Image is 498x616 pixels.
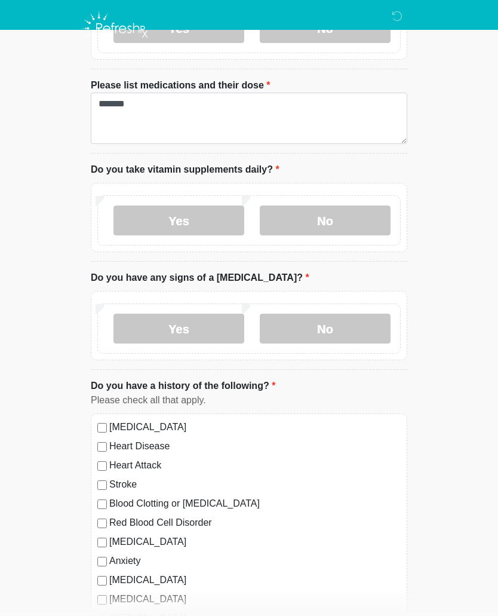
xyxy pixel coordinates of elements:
[113,314,244,344] label: Yes
[97,424,107,433] input: [MEDICAL_DATA]
[91,163,279,177] label: Do you take vitamin supplements daily?
[260,206,391,236] label: No
[97,519,107,529] input: Red Blood Cell Disorder
[109,574,401,588] label: [MEDICAL_DATA]
[97,462,107,471] input: Heart Attack
[109,440,401,454] label: Heart Disease
[109,421,401,435] label: [MEDICAL_DATA]
[109,516,401,531] label: Red Blood Cell Disorder
[109,593,401,607] label: [MEDICAL_DATA]
[79,9,151,48] img: Refresh RX Logo
[91,79,270,93] label: Please list medications and their dose
[97,500,107,510] input: Blood Clotting or [MEDICAL_DATA]
[109,535,401,550] label: [MEDICAL_DATA]
[109,459,401,473] label: Heart Attack
[109,497,401,511] label: Blood Clotting or [MEDICAL_DATA]
[97,596,107,605] input: [MEDICAL_DATA]
[109,478,401,492] label: Stroke
[97,538,107,548] input: [MEDICAL_DATA]
[91,379,275,394] label: Do you have a history of the following?
[97,557,107,567] input: Anxiety
[91,271,309,286] label: Do you have any signs of a [MEDICAL_DATA]?
[113,206,244,236] label: Yes
[109,554,401,569] label: Anxiety
[97,443,107,452] input: Heart Disease
[97,481,107,491] input: Stroke
[260,314,391,344] label: No
[97,577,107,586] input: [MEDICAL_DATA]
[91,394,407,408] div: Please check all that apply.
